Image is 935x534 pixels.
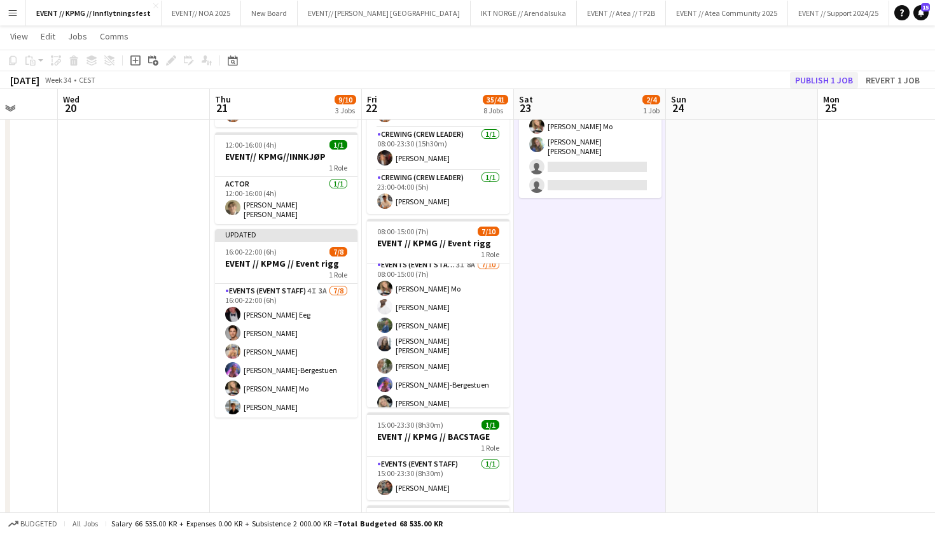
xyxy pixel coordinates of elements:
[100,31,128,42] span: Comms
[478,227,499,236] span: 7/10
[215,132,357,224] app-job-card: 12:00-16:00 (4h)1/1EVENT// KPMG//INNKJØP1 RoleActor1/112:00-16:00 (4h)[PERSON_NAME] [PERSON_NAME]
[483,95,508,104] span: 35/41
[367,431,509,442] h3: EVENT // KPMG // BACSTAGE
[36,28,60,45] a: Edit
[241,1,298,25] button: New Board
[215,229,357,239] div: Updated
[577,1,666,25] button: EVENT // Atea // TP2B
[335,95,356,104] span: 9/10
[329,163,347,172] span: 1 Role
[481,443,499,453] span: 1 Role
[41,31,55,42] span: Edit
[63,94,80,105] span: Wed
[10,31,28,42] span: View
[329,140,347,150] span: 1/1
[6,517,59,531] button: Budgeted
[666,1,788,25] button: EVENT // Atea Community 2025
[367,412,509,500] app-job-card: 15:00-23:30 (8h30m)1/1EVENT // KPMG // BACSTAGE1 RoleEvents (Event Staff)1/115:00-23:30 (8h30m)[P...
[367,219,509,407] app-job-card: 08:00-15:00 (7h)7/10EVENT // KPMG // Event rigg1 RoleEvents (Event Staff)3I8A7/1008:00-15:00 (7h)...
[298,1,471,25] button: EVENT// [PERSON_NAME] [GEOGRAPHIC_DATA]
[517,101,533,115] span: 23
[162,1,241,25] button: EVENT// NOA 2025
[329,247,347,256] span: 7/8
[788,1,889,25] button: EVENT // Support 2024/25
[26,1,162,25] button: EVENT // KPMG // Innflytningsfest
[225,247,277,256] span: 16:00-22:00 (6h)
[329,270,347,279] span: 1 Role
[367,457,509,500] app-card-role: Events (Event Staff)1/115:00-23:30 (8h30m)[PERSON_NAME]
[215,229,357,418] app-job-card: Updated16:00-22:00 (6h)7/8EVENT // KPMG // Event rigg1 RoleEvents (Event Staff)4I3A7/816:00-22:00...
[215,258,357,269] h3: EVENT // KPMG // Event rigg
[5,28,33,45] a: View
[481,420,499,430] span: 1/1
[519,95,661,198] app-card-role: Events (Event Staff)9A2/408:00-16:00 (8h)[PERSON_NAME] Mo[PERSON_NAME] [PERSON_NAME]
[823,94,840,105] span: Mon
[671,94,686,105] span: Sun
[519,94,533,105] span: Sat
[367,171,509,214] app-card-role: Crewing (Crew Leader)1/123:00-04:00 (5h)[PERSON_NAME]
[95,28,134,45] a: Comms
[377,227,429,236] span: 08:00-15:00 (7h)
[63,28,92,45] a: Jobs
[367,94,377,105] span: Fri
[215,151,357,162] h3: EVENT// KPMG//INNKJØP
[70,519,100,528] span: All jobs
[642,95,660,104] span: 2/4
[338,519,443,528] span: Total Budgeted 68 535.00 KR
[483,106,508,115] div: 8 Jobs
[111,519,443,528] div: Salary 66 535.00 KR + Expenses 0.00 KR + Subsistence 2 000.00 KR =
[42,75,74,85] span: Week 34
[367,258,509,471] app-card-role: Events (Event Staff)3I8A7/1008:00-15:00 (7h)[PERSON_NAME] Mo[PERSON_NAME][PERSON_NAME][PERSON_NAM...
[367,39,509,214] app-job-card: 08:00-04:00 (20h) (Sat)3/3EVENT // KPMG // Crew leader3 RolesCrewing (Crew Leader)1/108:00-15:00 ...
[367,127,509,171] app-card-role: Crewing (Crew Leader)1/108:00-23:30 (15h30m)[PERSON_NAME]
[367,237,509,249] h3: EVENT // KPMG // Event rigg
[225,140,277,150] span: 12:00-16:00 (4h)
[861,72,925,88] button: Revert 1 job
[377,420,443,430] span: 15:00-23:30 (8h30m)
[643,106,660,115] div: 1 Job
[215,284,357,456] app-card-role: Events (Event Staff)4I3A7/816:00-22:00 (6h)[PERSON_NAME] Eeg[PERSON_NAME][PERSON_NAME][PERSON_NAM...
[921,3,930,11] span: 15
[913,5,929,20] a: 15
[68,31,87,42] span: Jobs
[481,249,499,259] span: 1 Role
[213,101,231,115] span: 21
[215,177,357,224] app-card-role: Actor1/112:00-16:00 (4h)[PERSON_NAME] [PERSON_NAME]
[10,74,39,87] div: [DATE]
[61,101,80,115] span: 20
[335,106,356,115] div: 3 Jobs
[215,94,231,105] span: Thu
[790,72,858,88] button: Publish 1 job
[79,75,95,85] div: CEST
[365,101,377,115] span: 22
[821,101,840,115] span: 25
[669,101,686,115] span: 24
[20,519,57,528] span: Budgeted
[471,1,577,25] button: IKT NORGE // Arendalsuka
